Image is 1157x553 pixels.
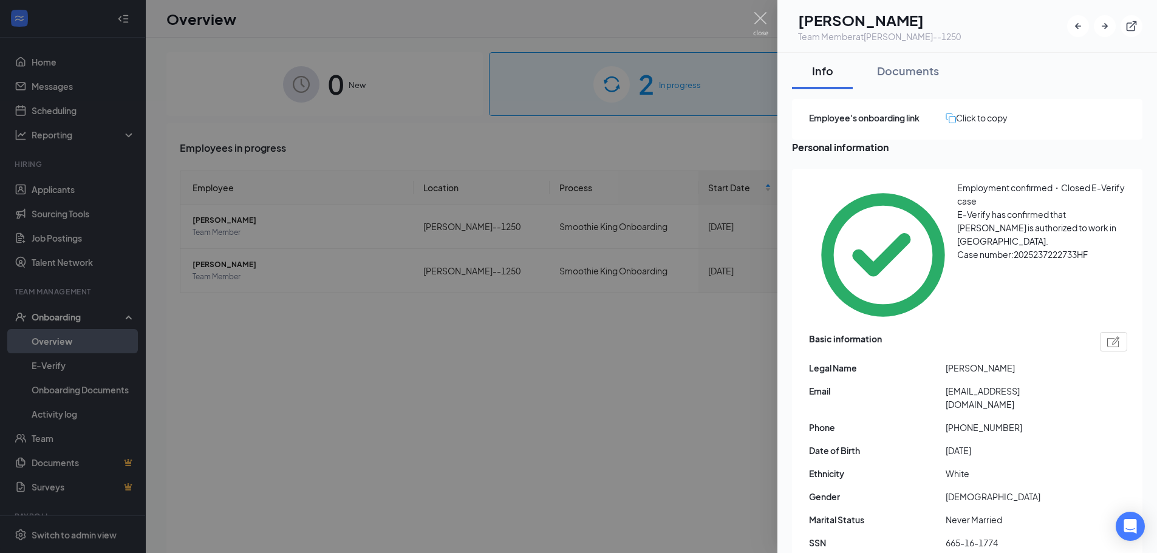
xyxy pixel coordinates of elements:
[1125,20,1138,32] svg: ExternalLink
[809,490,946,503] span: Gender
[946,513,1082,526] span: Never Married
[809,536,946,549] span: SSN
[809,384,946,398] span: Email
[946,384,1082,411] span: [EMAIL_ADDRESS][DOMAIN_NAME]
[946,113,956,123] img: click-to-copy.71757273a98fde459dfc.svg
[809,361,946,375] span: Legal Name
[809,181,957,329] svg: CheckmarkCircle
[946,536,1082,549] span: 665-16-1774
[957,182,1125,206] span: Employment confirmed・Closed E-Verify case
[804,63,841,78] div: Info
[957,249,1088,260] span: Case number: 2025237222733HF
[1099,20,1111,32] svg: ArrowRight
[946,467,1082,480] span: White
[946,421,1082,434] span: [PHONE_NUMBER]
[798,30,961,42] div: Team Member at [PERSON_NAME]--1250
[809,421,946,434] span: Phone
[809,444,946,457] span: Date of Birth
[946,490,1082,503] span: [DEMOGRAPHIC_DATA]
[946,444,1082,457] span: [DATE]
[957,209,1116,246] span: E-Verify has confirmed that [PERSON_NAME] is authorized to work in [GEOGRAPHIC_DATA].
[809,513,946,526] span: Marital Status
[877,63,939,78] div: Documents
[792,140,1142,155] span: Personal information
[809,332,882,351] span: Basic information
[809,467,946,480] span: Ethnicity
[946,361,1082,375] span: [PERSON_NAME]
[1067,15,1089,37] button: ArrowLeftNew
[809,111,946,124] span: Employee's onboarding link
[1121,15,1142,37] button: ExternalLink
[798,10,961,30] h1: [PERSON_NAME]
[1094,15,1116,37] button: ArrowRight
[946,111,1008,124] button: Click to copy
[1116,512,1145,541] div: Open Intercom Messenger
[1072,20,1084,32] svg: ArrowLeftNew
